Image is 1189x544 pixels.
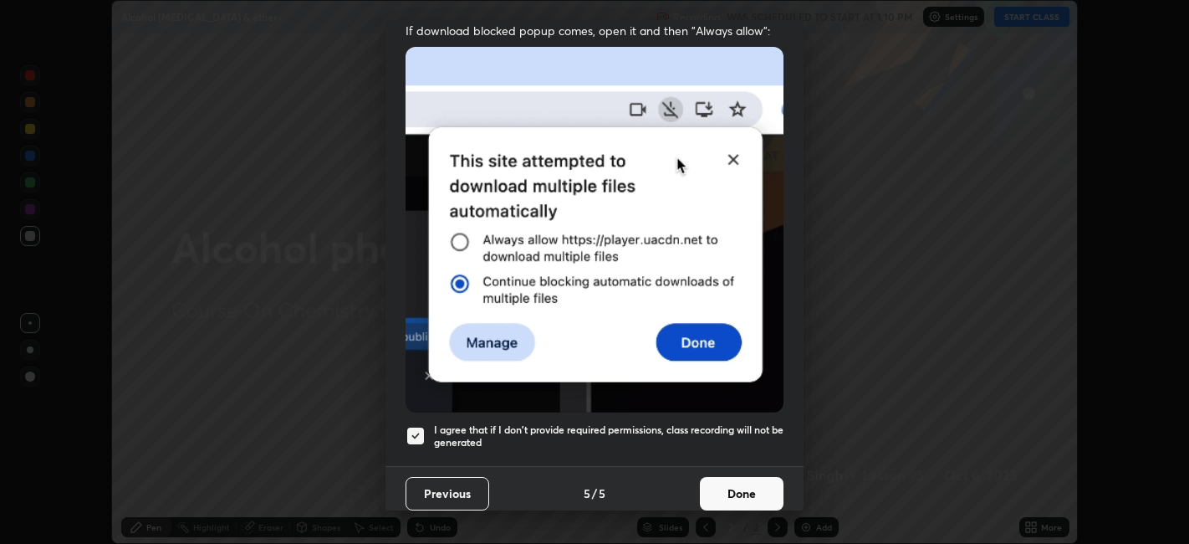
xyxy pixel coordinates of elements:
button: Done [700,477,783,511]
h4: 5 [599,485,605,502]
img: downloads-permission-blocked.gif [406,47,783,413]
h4: 5 [584,485,590,502]
span: If download blocked popup comes, open it and then "Always allow": [406,23,783,38]
h5: I agree that if I don't provide required permissions, class recording will not be generated [434,423,783,449]
button: Previous [406,477,489,511]
h4: / [592,485,597,502]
